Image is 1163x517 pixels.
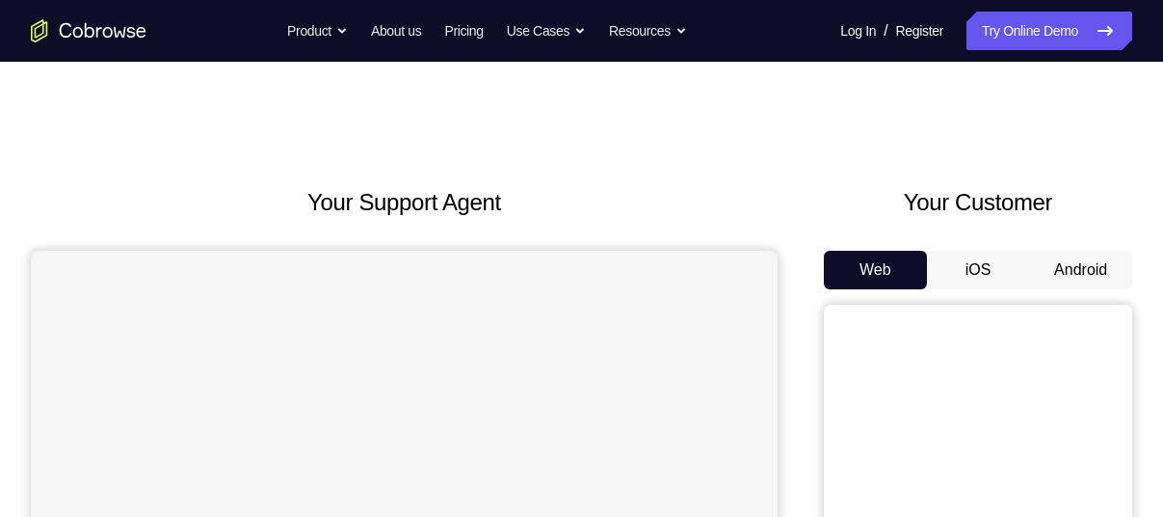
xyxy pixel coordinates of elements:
[824,185,1132,220] h2: Your Customer
[840,12,876,50] a: Log In
[966,12,1132,50] a: Try Online Demo
[609,12,687,50] button: Resources
[884,19,887,42] span: /
[824,251,927,289] button: Web
[31,19,146,42] a: Go to the home page
[31,185,778,220] h2: Your Support Agent
[927,251,1030,289] button: iOS
[507,12,586,50] button: Use Cases
[444,12,483,50] a: Pricing
[287,12,348,50] button: Product
[371,12,421,50] a: About us
[1029,251,1132,289] button: Android
[896,12,943,50] a: Register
